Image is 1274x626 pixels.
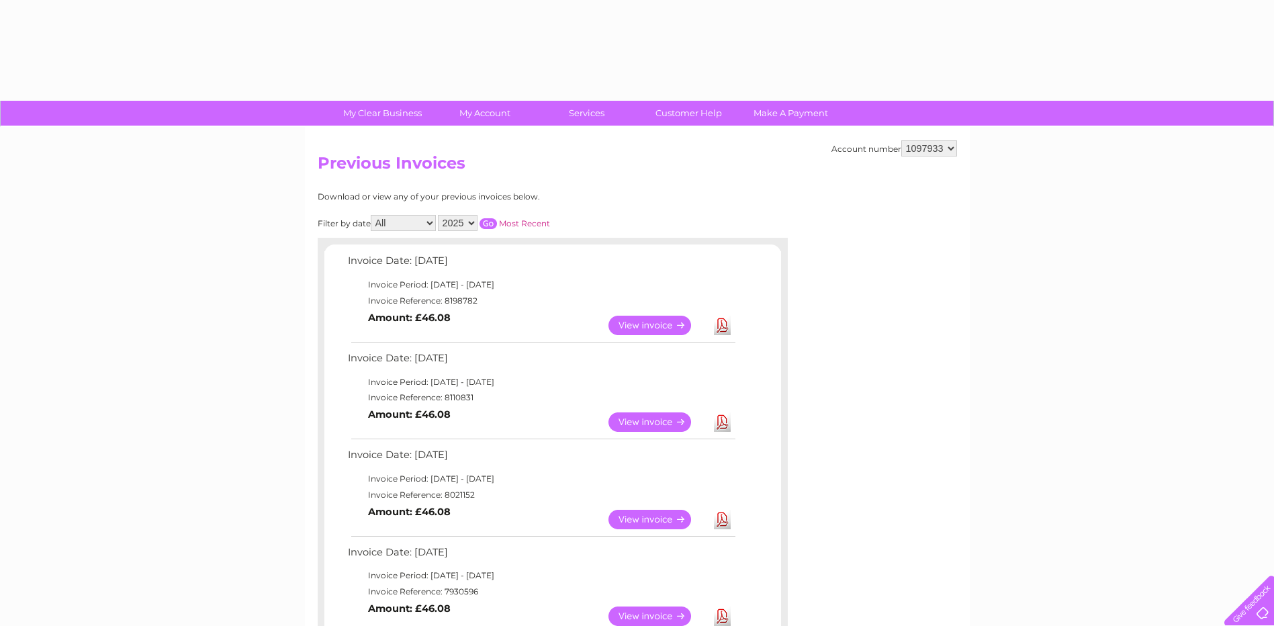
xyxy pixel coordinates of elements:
[345,277,737,293] td: Invoice Period: [DATE] - [DATE]
[318,215,670,231] div: Filter by date
[368,506,451,518] b: Amount: £46.08
[345,349,737,374] td: Invoice Date: [DATE]
[608,607,707,626] a: View
[714,412,731,432] a: Download
[345,374,737,390] td: Invoice Period: [DATE] - [DATE]
[345,446,737,471] td: Invoice Date: [DATE]
[345,543,737,568] td: Invoice Date: [DATE]
[499,218,550,228] a: Most Recent
[318,192,670,202] div: Download or view any of your previous invoices below.
[345,252,737,277] td: Invoice Date: [DATE]
[345,584,737,600] td: Invoice Reference: 7930596
[714,316,731,335] a: Download
[327,101,438,126] a: My Clear Business
[429,101,540,126] a: My Account
[714,607,731,626] a: Download
[608,316,707,335] a: View
[608,412,707,432] a: View
[345,293,737,309] td: Invoice Reference: 8198782
[735,101,846,126] a: Make A Payment
[368,408,451,420] b: Amount: £46.08
[608,510,707,529] a: View
[345,568,737,584] td: Invoice Period: [DATE] - [DATE]
[531,101,642,126] a: Services
[368,312,451,324] b: Amount: £46.08
[368,602,451,615] b: Amount: £46.08
[345,471,737,487] td: Invoice Period: [DATE] - [DATE]
[633,101,744,126] a: Customer Help
[345,390,737,406] td: Invoice Reference: 8110831
[345,487,737,503] td: Invoice Reference: 8021152
[318,154,957,179] h2: Previous Invoices
[714,510,731,529] a: Download
[831,140,957,156] div: Account number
